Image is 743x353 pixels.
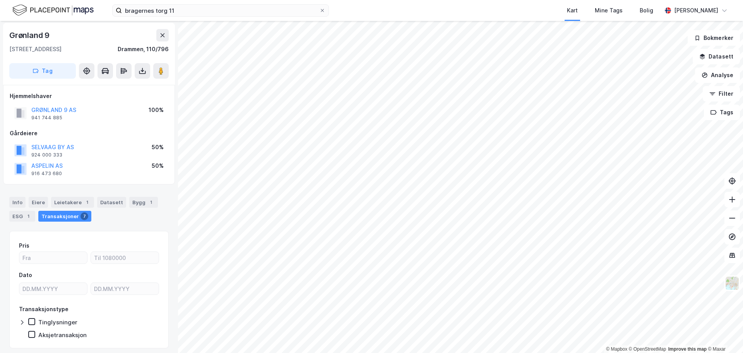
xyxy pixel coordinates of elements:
div: [STREET_ADDRESS] [9,45,62,54]
div: Dato [19,270,32,280]
div: 50% [152,143,164,152]
input: DD.MM.YYYY [91,283,159,294]
div: Grønland 9 [9,29,51,41]
div: Kontrollprogram for chat [704,316,743,353]
input: Søk på adresse, matrikkel, gårdeiere, leietakere eller personer [122,5,319,16]
div: 1 [147,198,155,206]
button: Analyse [695,67,740,83]
div: Gårdeiere [10,129,168,138]
button: Tag [9,63,76,79]
a: Improve this map [668,346,707,352]
div: Datasett [97,197,126,208]
a: OpenStreetMap [629,346,666,352]
div: 924 000 333 [31,152,62,158]
div: 916 473 680 [31,170,62,177]
img: Z [725,276,740,291]
div: 100% [149,105,164,115]
div: 1 [24,212,32,220]
div: 941 744 885 [31,115,62,121]
img: logo.f888ab2527a4732fd821a326f86c7f29.svg [12,3,94,17]
div: Drammen, 110/796 [118,45,169,54]
div: Aksjetransaksjon [38,331,87,339]
button: Tags [704,105,740,120]
input: DD.MM.YYYY [19,283,87,294]
div: 50% [152,161,164,170]
button: Filter [703,86,740,102]
input: Til 1080000 [91,252,159,263]
div: Tinglysninger [38,319,77,326]
div: Mine Tags [595,6,623,15]
div: Transaksjoner [38,211,91,222]
div: 7 [80,212,88,220]
div: Pris [19,241,29,250]
div: [PERSON_NAME] [674,6,718,15]
iframe: Chat Widget [704,316,743,353]
div: Hjemmelshaver [10,91,168,101]
div: Bygg [129,197,158,208]
button: Bokmerker [688,30,740,46]
div: Leietakere [51,197,94,208]
div: Transaksjonstype [19,305,68,314]
button: Datasett [693,49,740,64]
div: 1 [83,198,91,206]
div: Kart [567,6,578,15]
a: Mapbox [606,346,627,352]
input: Fra [19,252,87,263]
div: Bolig [640,6,653,15]
div: Eiere [29,197,48,208]
div: ESG [9,211,35,222]
div: Info [9,197,26,208]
